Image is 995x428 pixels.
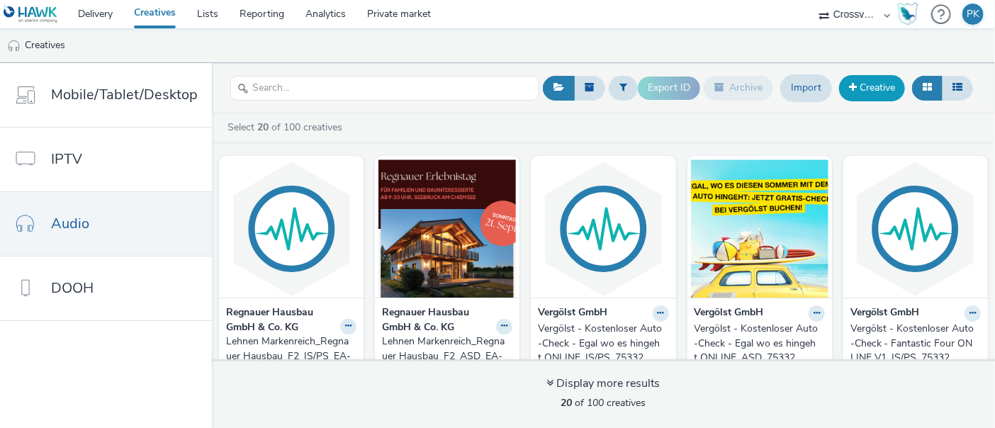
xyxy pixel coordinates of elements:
[7,39,21,53] img: audio
[538,322,663,365] div: Vergölst - Kostenloser Auto-Check - Egal wo es hingeht ONLINE_IS/PS_75332
[230,76,539,101] input: Search...
[912,76,943,100] button: Grid
[226,305,337,334] strong: Regnauer Hausbau GmbH & Co. KG
[897,3,918,26] img: Hawk Academy
[780,74,832,101] a: Import
[382,305,493,334] strong: Regnauer Hausbau GmbH & Co. KG
[51,213,89,234] span: Audio
[967,4,979,25] div: PK
[4,6,58,23] img: undefined Logo
[534,159,672,298] img: Vergölst - Kostenloser Auto-Check - Egal wo es hingeht ONLINE_IS/PS_75332 visual
[538,322,668,365] a: Vergölst - Kostenloser Auto-Check - Egal wo es hingeht ONLINE_IS/PS_75332
[226,334,351,378] div: Lehnen Markenreich_Regnauer Hausbau_F2_IS/PS_EA-72961-75744
[51,149,82,169] span: IPTV
[839,75,905,101] a: Creative
[695,322,819,365] div: Vergölst - Kostenloser Auto-Check - Egal wo es hingeht ONLINE_ASD_75332
[704,76,773,100] button: Archive
[226,120,348,134] a: Select of 100 creatives
[691,159,828,298] img: Vergölst - Kostenloser Auto-Check - Egal wo es hingeht ONLINE_ASD_75332 visual
[547,376,660,392] div: Display more results
[850,305,920,322] strong: Vergölst GmbH
[638,77,700,99] button: Export ID
[561,396,646,410] span: of 100 creatives
[538,305,607,322] strong: Vergölst GmbH
[382,334,507,378] div: Lehnen Markenreich_Regnauer Hausbau_F2_ASD_EA-72961-75744
[695,305,764,322] strong: Vergölst GmbH
[226,334,356,378] a: Lehnen Markenreich_Regnauer Hausbau_F2_IS/PS_EA-72961-75744
[257,120,269,134] strong: 20
[695,322,825,365] a: Vergölst - Kostenloser Auto-Check - Egal wo es hingeht ONLINE_ASD_75332
[382,334,512,378] a: Lehnen Markenreich_Regnauer Hausbau_F2_ASD_EA-72961-75744
[223,159,360,298] img: Lehnen Markenreich_Regnauer Hausbau_F2_IS/PS_EA-72961-75744 visual
[847,159,984,298] img: Vergölst - Kostenloser Auto-Check - Fantastic Four ONLINE V1_IS/PS_75332 visual
[850,322,975,365] div: Vergölst - Kostenloser Auto-Check - Fantastic Four ONLINE V1_IS/PS_75332
[51,84,198,105] span: Mobile/Tablet/Desktop
[897,3,924,26] a: Hawk Academy
[378,159,516,298] img: Lehnen Markenreich_Regnauer Hausbau_F2_ASD_EA-72961-75744 visual
[51,278,94,298] span: DOOH
[561,396,573,410] strong: 20
[942,76,973,100] button: Table
[850,322,981,365] a: Vergölst - Kostenloser Auto-Check - Fantastic Four ONLINE V1_IS/PS_75332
